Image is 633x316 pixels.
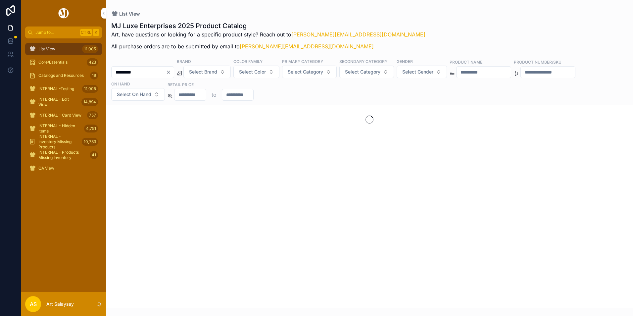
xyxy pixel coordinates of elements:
[25,149,102,161] a: INTERNAL - Products Missing Inventory41
[233,58,263,64] label: Color Family
[339,66,394,78] button: Select Button
[38,150,87,160] span: INTERNAL - Products Missing Inventory
[119,11,140,17] span: List View
[38,166,54,171] span: QA View
[111,88,165,101] button: Select Button
[239,69,266,75] span: Select Color
[345,69,380,75] span: Select Category
[38,46,55,52] span: List View
[25,43,102,55] a: List View11,005
[291,31,425,38] a: [PERSON_NAME][EMAIL_ADDRESS][DOMAIN_NAME]
[57,8,70,19] img: App logo
[81,98,98,106] div: 14,894
[87,58,98,66] div: 423
[38,60,68,65] span: Core/Essentials
[90,72,98,79] div: 19
[212,91,217,99] p: to
[84,125,98,132] div: 4,751
[87,111,98,119] div: 757
[111,30,425,38] p: Art, have questions or looking for a specific product style? Reach out to
[82,45,98,53] div: 11,005
[339,58,387,64] label: Secondary Category
[514,59,561,65] label: Product Number/SKU
[25,136,102,148] a: INTERNAL - Inventory Missing Products10,733
[25,26,102,38] button: Jump to...CtrlK
[282,66,337,78] button: Select Button
[111,42,425,50] p: All purchase orders are to be submitted by email to
[240,43,374,50] a: [PERSON_NAME][EMAIL_ADDRESS][DOMAIN_NAME]
[38,86,74,91] span: INTERNAL -Testing
[397,66,447,78] button: Select Button
[117,91,151,98] span: Select On Hand
[25,96,102,108] a: INTERNAL - Edit View14,894
[397,58,413,64] label: Gender
[82,85,98,93] div: 11,005
[93,30,99,35] span: K
[38,113,81,118] span: INTERNAL - Card View
[25,123,102,134] a: INTERNAL - Hidden Items4,751
[450,59,482,65] label: Product Name
[21,38,106,183] div: scrollable content
[25,70,102,81] a: Catalogs and Resources19
[38,134,79,150] span: INTERNAL - Inventory Missing Products
[402,69,433,75] span: Select Gender
[38,73,84,78] span: Catalogs and Resources
[90,151,98,159] div: 41
[38,97,79,107] span: INTERNAL - Edit View
[111,81,130,87] label: On Hand
[288,69,323,75] span: Select Category
[282,58,323,64] label: Primary Category
[25,162,102,174] a: QA View
[25,56,102,68] a: Core/Essentials423
[80,29,92,36] span: Ctrl
[38,123,81,134] span: INTERNAL - Hidden Items
[46,301,74,307] p: Art Salaysay
[35,30,77,35] span: Jump to...
[233,66,279,78] button: Select Button
[25,83,102,95] a: INTERNAL -Testing11,005
[168,81,194,87] label: Retail Price
[111,11,140,17] a: List View
[111,21,425,30] h1: MJ Luxe Enterprises 2025 Product Catalog
[177,58,191,64] label: Brand
[189,69,217,75] span: Select Brand
[25,109,102,121] a: INTERNAL - Card View757
[183,66,231,78] button: Select Button
[82,138,98,146] div: 10,733
[166,70,174,75] button: Clear
[30,300,37,308] span: AS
